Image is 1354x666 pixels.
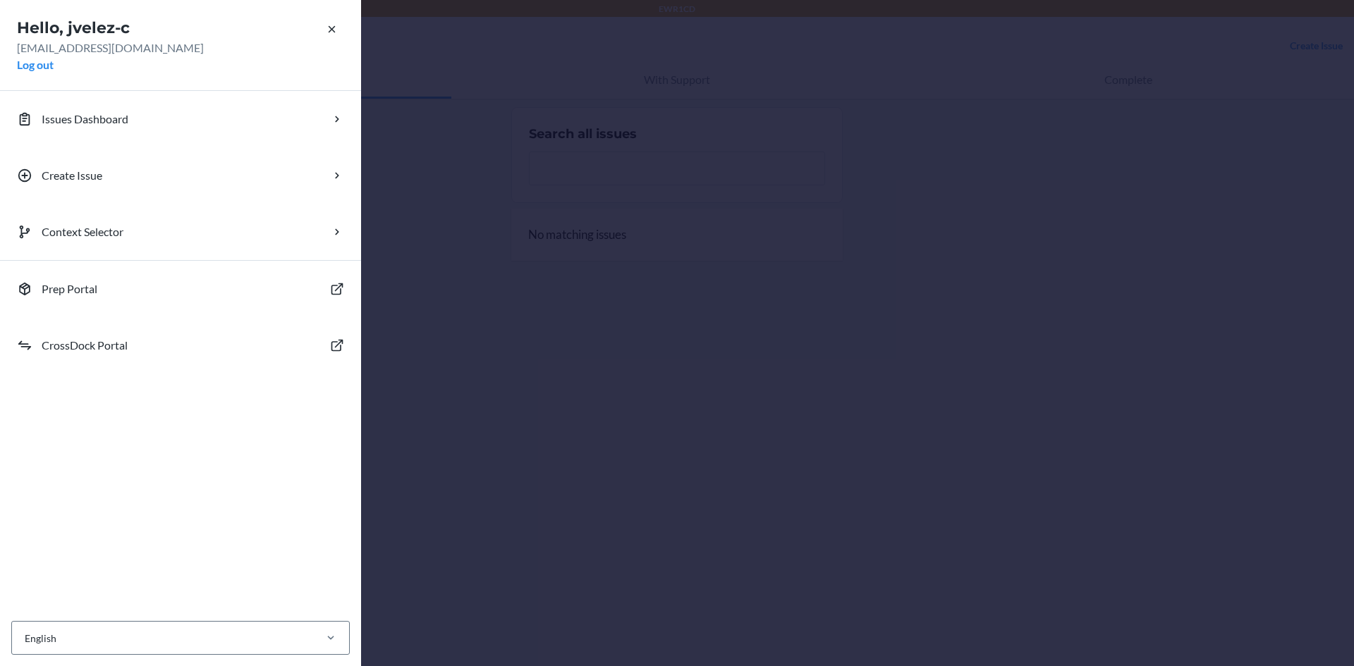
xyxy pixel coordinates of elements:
[42,167,102,184] p: Create Issue
[17,17,344,39] h2: Hello, jvelez-c
[17,56,54,73] button: Log out
[42,280,97,297] p: Prep Portal
[23,631,25,646] input: English
[42,111,128,128] p: Issues Dashboard
[25,631,56,646] div: English
[17,39,344,56] p: [EMAIL_ADDRESS][DOMAIN_NAME]
[42,223,123,240] p: Context Selector
[42,337,128,354] p: CrossDock Portal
